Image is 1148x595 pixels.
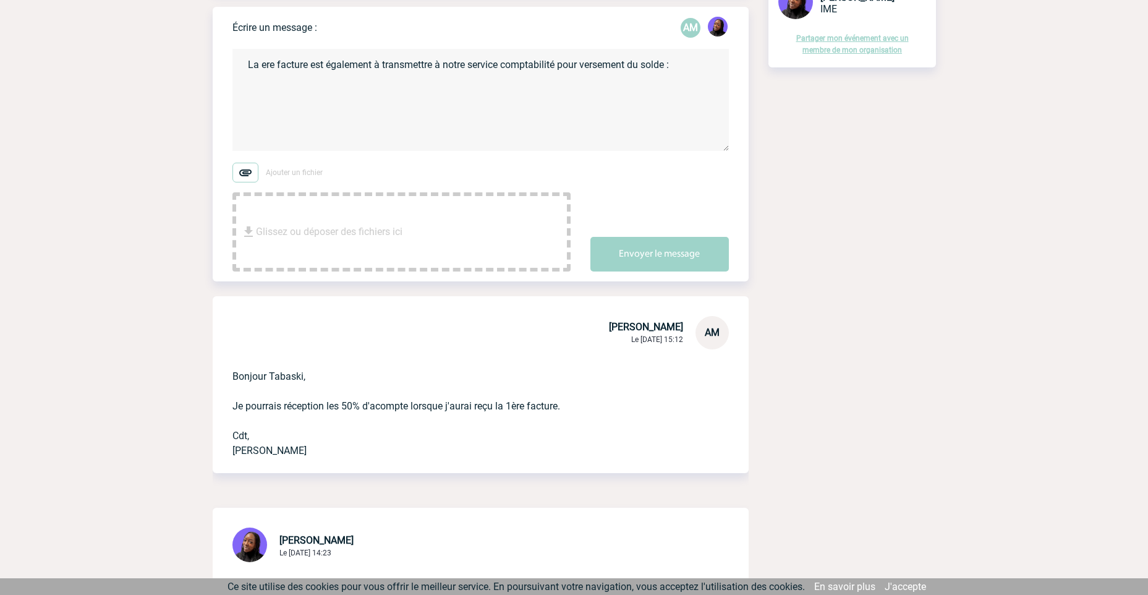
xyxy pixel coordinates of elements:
[681,18,700,38] p: AM
[814,581,875,593] a: En savoir plus
[705,327,720,338] span: AM
[609,321,683,333] span: [PERSON_NAME]
[708,17,728,39] div: Tabaski THIAM
[279,549,331,557] span: Le [DATE] 14:23
[631,335,683,344] span: Le [DATE] 15:12
[227,581,805,593] span: Ce site utilise des cookies pour vous offrir le meilleur service. En poursuivant votre navigation...
[708,17,728,36] img: 131349-0.png
[266,168,323,177] span: Ajouter un fichier
[279,534,354,546] span: [PERSON_NAME]
[241,225,256,239] img: file_download.svg
[796,34,909,54] a: Partager mon événement avec un membre de mon organisation
[681,18,700,38] div: Aurélie MORO
[885,581,926,593] a: J'accepte
[256,201,402,263] span: Glissez ou déposer des fichiers ici
[232,349,694,458] p: Bonjour Tabaski, Je pourrais réception les 50% d'acompte lorsque j'aurai reçu la 1ère facture. Cd...
[590,237,729,272] button: Envoyer le message
[820,3,837,15] span: IME
[232,22,317,33] p: Écrire un message :
[232,528,267,562] img: 131349-0.png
